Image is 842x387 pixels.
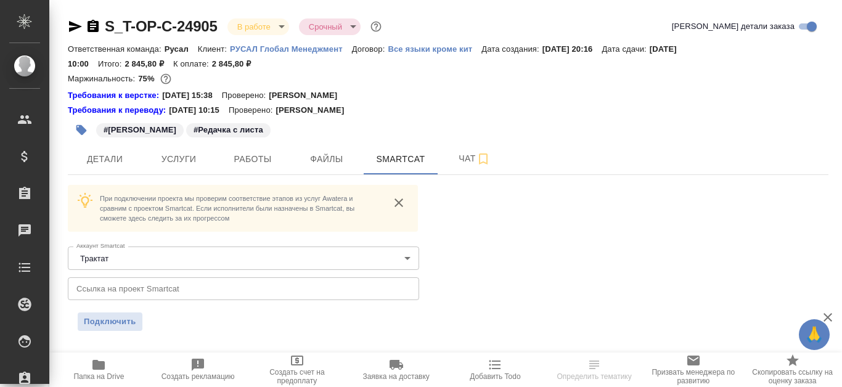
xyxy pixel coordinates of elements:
[222,89,269,102] p: Проверено:
[476,152,491,166] svg: Подписаться
[125,59,173,68] p: 2 845,80 ₽
[672,20,795,33] span: [PERSON_NAME] детали заказа
[388,43,481,54] a: Все языки кроме кит
[100,193,380,223] p: При подключении проекта мы проверим соответствие этапов из услуг Awatera и сравним с проектом Sma...
[297,152,356,167] span: Файлы
[76,253,112,264] button: Трактат
[229,104,276,116] p: Проверено:
[68,116,95,144] button: Добавить тэг
[269,89,346,102] p: [PERSON_NAME]
[542,44,602,54] p: [DATE] 20:16
[173,59,212,68] p: К оплате:
[78,312,142,331] button: Подключить
[545,352,644,387] button: Чтобы определение сработало, загрузи исходные файлы на странице "файлы" и привяжи проект в SmartCat
[371,152,430,167] span: Smartcat
[68,74,138,83] p: Маржинальность:
[68,19,83,34] button: Скопировать ссылку для ЯМессенджера
[162,89,222,102] p: [DATE] 15:38
[185,124,272,134] span: Редачка с листа
[276,104,353,116] p: [PERSON_NAME]
[68,89,162,102] a: Требования к верстке:
[158,71,174,87] button: 590.40 RUB;
[68,104,169,116] div: Нажми, чтобы открыть папку с инструкцией
[98,59,125,68] p: Итого:
[352,44,388,54] p: Договор:
[368,18,384,35] button: Доп статусы указывают на важность/срочность заказа
[138,74,157,83] p: 75%
[223,152,282,167] span: Работы
[799,319,830,350] button: 🙏
[198,44,230,54] p: Клиент:
[305,22,346,32] button: Срочный
[804,322,825,348] span: 🙏
[234,22,274,32] button: В работе
[388,44,481,54] p: Все языки кроме кит
[230,43,352,54] a: РУСАЛ Глобал Менеджмент
[95,124,185,134] span: Исаев
[212,59,261,68] p: 2 845,80 ₽
[104,124,176,136] p: #[PERSON_NAME]
[227,18,289,35] div: В работе
[602,44,649,54] p: Дата сдачи:
[165,44,198,54] p: Русал
[149,152,208,167] span: Услуги
[68,89,162,102] div: Нажми, чтобы открыть папку с инструкцией
[169,104,229,116] p: [DATE] 10:15
[445,151,504,166] span: Чат
[481,44,542,54] p: Дата создания:
[68,246,419,270] div: Трактат
[68,44,165,54] p: Ответственная команда:
[390,193,408,212] button: close
[75,152,134,167] span: Детали
[194,124,263,136] p: #Редачка с листа
[299,18,361,35] div: В работе
[84,316,136,328] span: Подключить
[105,18,218,35] a: S_T-OP-C-24905
[86,19,100,34] button: Скопировать ссылку
[230,44,352,54] p: РУСАЛ Глобал Менеджмент
[68,104,169,116] a: Требования к переводу:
